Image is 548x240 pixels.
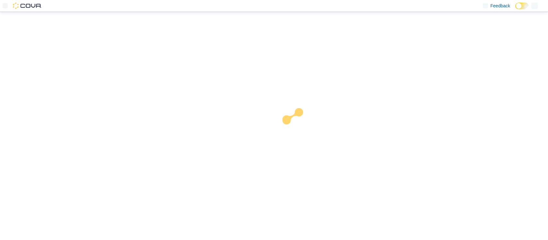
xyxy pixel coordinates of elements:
[515,3,529,9] input: Dark Mode
[491,3,510,9] span: Feedback
[274,103,322,151] img: cova-loader
[13,3,42,9] img: Cova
